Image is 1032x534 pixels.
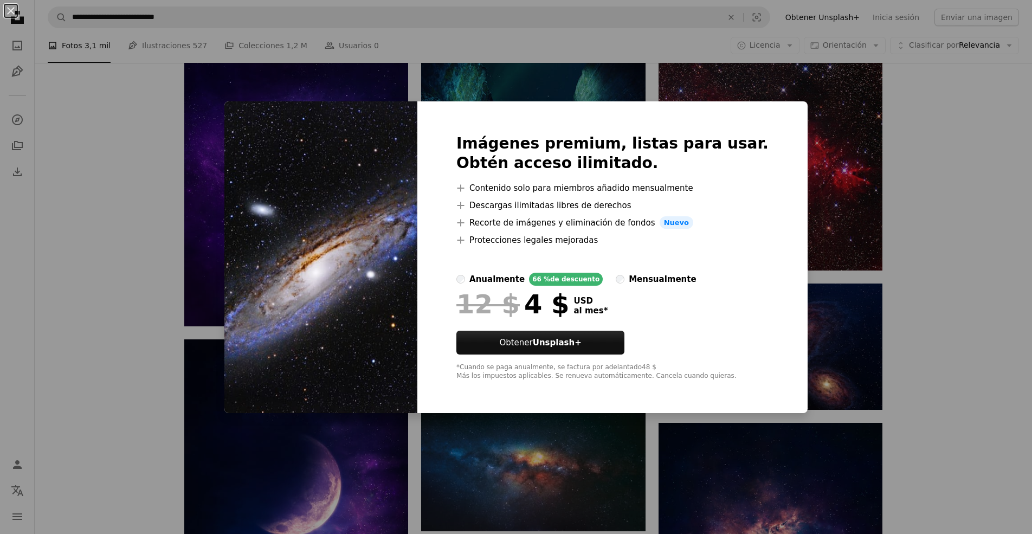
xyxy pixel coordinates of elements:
div: anualmente [469,273,525,286]
div: 66 % de descuento [529,273,603,286]
div: mensualmente [629,273,696,286]
div: 4 $ [456,290,569,318]
span: Nuevo [660,216,693,229]
img: premium_photo-1669839137069-4166d6ea11f4 [224,101,417,414]
div: *Cuando se paga anualmente, se factura por adelantado 48 $ Más los impuestos aplicables. Se renue... [456,363,769,381]
input: anualmente66 %de descuento [456,275,465,284]
button: ObtenerUnsplash+ [456,331,624,355]
li: Contenido solo para miembros añadido mensualmente [456,182,769,195]
strong: Unsplash+ [533,338,582,348]
li: Descargas ilimitadas libres de derechos [456,199,769,212]
span: USD [573,296,608,306]
input: mensualmente [616,275,624,284]
h2: Imágenes premium, listas para usar. Obtén acceso ilimitado. [456,134,769,173]
span: al mes * [573,306,608,316]
li: Recorte de imágenes y eliminación de fondos [456,216,769,229]
span: 12 $ [456,290,520,318]
li: Protecciones legales mejoradas [456,234,769,247]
